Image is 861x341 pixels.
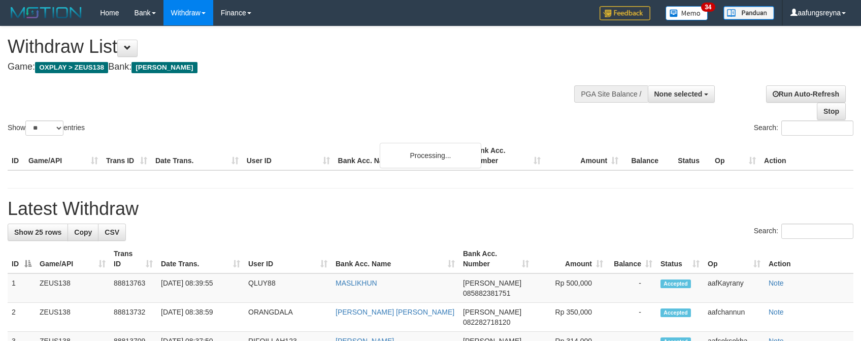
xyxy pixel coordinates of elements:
img: Button%20Memo.svg [666,6,708,20]
th: Trans ID: activate to sort column ascending [110,244,157,273]
td: [DATE] 08:38:59 [157,303,244,332]
th: Date Trans.: activate to sort column ascending [157,244,244,273]
th: Bank Acc. Number [467,141,545,170]
td: - [607,303,656,332]
td: ZEUS138 [36,273,110,303]
td: 1 [8,273,36,303]
input: Search: [781,224,853,239]
input: Search: [781,120,853,136]
td: 88813763 [110,273,157,303]
h1: Withdraw List [8,37,564,57]
th: Bank Acc. Name: activate to sort column ascending [332,244,459,273]
a: [PERSON_NAME] [PERSON_NAME] [336,308,454,316]
span: None selected [654,90,703,98]
th: Amount: activate to sort column ascending [533,244,607,273]
th: Game/API: activate to sort column ascending [36,244,110,273]
th: Balance: activate to sort column ascending [607,244,656,273]
span: Copy 082282718120 to clipboard [463,318,510,326]
div: PGA Site Balance / [574,85,647,103]
label: Search: [754,120,853,136]
span: Accepted [660,280,691,288]
h1: Latest Withdraw [8,199,853,219]
span: 34 [701,3,715,12]
img: Feedback.jpg [600,6,650,20]
th: Bank Acc. Number: activate to sort column ascending [459,244,533,273]
td: 88813732 [110,303,157,332]
th: Status [674,141,711,170]
td: Rp 350,000 [533,303,607,332]
a: MASLIKHUN [336,279,377,287]
td: - [607,273,656,303]
td: 2 [8,303,36,332]
td: ORANGDALA [244,303,332,332]
button: None selected [648,85,715,103]
a: Stop [817,103,846,120]
span: Accepted [660,308,691,317]
th: Action [765,244,853,273]
span: CSV [105,228,119,236]
th: Bank Acc. Name [334,141,468,170]
a: Note [769,279,784,287]
span: [PERSON_NAME] [131,62,197,73]
th: Amount [545,141,622,170]
a: Show 25 rows [8,224,68,241]
th: Trans ID [102,141,151,170]
span: [PERSON_NAME] [463,308,521,316]
th: Op: activate to sort column ascending [704,244,765,273]
a: Note [769,308,784,316]
a: Run Auto-Refresh [766,85,846,103]
td: aafchannun [704,303,765,332]
a: Copy [68,224,98,241]
th: Op [711,141,760,170]
div: Processing... [380,143,481,168]
th: User ID [243,141,334,170]
span: Copy [74,228,92,236]
select: Showentries [25,120,63,136]
label: Search: [754,224,853,239]
th: Date Trans. [151,141,243,170]
th: Balance [622,141,674,170]
th: ID [8,141,24,170]
td: aafKayrany [704,273,765,303]
label: Show entries [8,120,85,136]
td: Rp 500,000 [533,273,607,303]
img: panduan.png [723,6,774,20]
td: [DATE] 08:39:55 [157,273,244,303]
span: Copy 085882381751 to clipboard [463,289,510,297]
th: Action [760,141,853,170]
span: [PERSON_NAME] [463,279,521,287]
a: CSV [98,224,126,241]
span: Show 25 rows [14,228,61,236]
th: Status: activate to sort column ascending [656,244,704,273]
td: QLUY88 [244,273,332,303]
h4: Game: Bank: [8,62,564,72]
th: Game/API [24,141,102,170]
img: MOTION_logo.png [8,5,85,20]
span: OXPLAY > ZEUS138 [35,62,108,73]
th: User ID: activate to sort column ascending [244,244,332,273]
td: ZEUS138 [36,303,110,332]
th: ID: activate to sort column descending [8,244,36,273]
